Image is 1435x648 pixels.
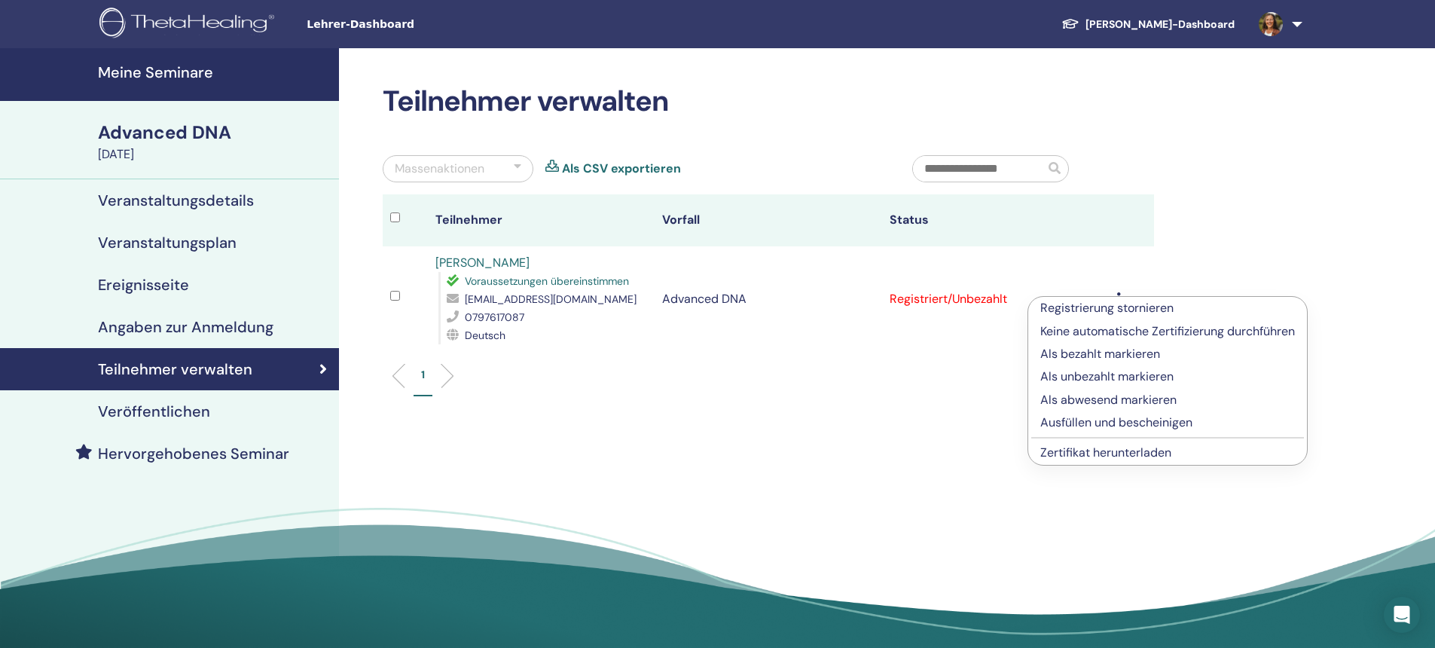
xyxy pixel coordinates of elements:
[465,329,505,342] span: Deutsch
[395,160,484,178] div: Massenaktionen
[1040,299,1295,317] p: Registrierung stornieren
[98,191,254,209] h4: Veranstaltungsdetails
[1040,391,1295,409] p: Als abwesend markieren
[1040,345,1295,363] p: Als bezahlt markieren
[1040,445,1171,460] a: Zertifikat herunterladen
[562,160,681,178] a: Als CSV exportieren
[428,194,655,246] th: Teilnehmer
[383,84,1154,119] h2: Teilnehmer verwalten
[98,63,330,81] h4: Meine Seminare
[99,8,279,41] img: logo.png
[89,120,339,164] a: Advanced DNA[DATE]
[98,318,273,336] h4: Angaben zur Anmeldung
[1040,414,1295,432] p: Ausfüllen und bescheinigen
[465,310,524,324] span: 0797617087
[1259,12,1283,36] img: default.jpg
[435,255,530,271] a: [PERSON_NAME]
[98,445,289,463] h4: Hervorgehobenes Seminar
[421,367,425,383] p: 1
[98,145,330,164] div: [DATE]
[307,17,533,32] span: Lehrer-Dashboard
[1040,322,1295,341] p: Keine automatische Zertifizierung durchführen
[98,360,252,378] h4: Teilnehmer verwalten
[1061,17,1079,30] img: graduation-cap-white.svg
[1384,597,1420,633] div: Open Intercom Messenger
[98,120,330,145] div: Advanced DNA
[1049,11,1247,38] a: [PERSON_NAME]-Dashboard
[98,402,210,420] h4: Veröffentlichen
[655,194,881,246] th: Vorfall
[655,246,881,352] td: Advanced DNA
[98,276,189,294] h4: Ereignisseite
[882,194,1109,246] th: Status
[1040,368,1295,386] p: Als unbezahlt markieren
[465,292,637,306] span: [EMAIL_ADDRESS][DOMAIN_NAME]
[465,274,629,288] span: Voraussetzungen übereinstimmen
[98,234,237,252] h4: Veranstaltungsplan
